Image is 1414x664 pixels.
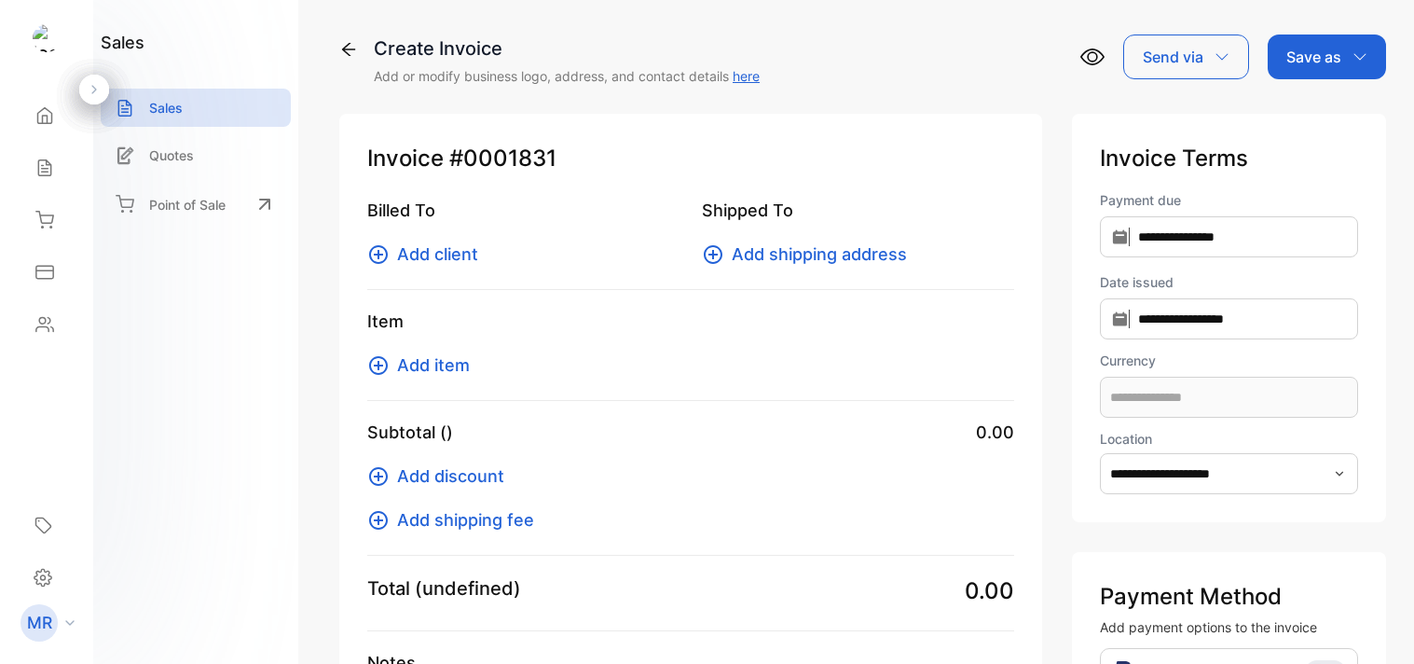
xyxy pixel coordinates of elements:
[397,463,504,489] span: Add discount
[367,309,1014,334] p: Item
[367,574,521,602] p: Total (undefined)
[1123,35,1249,79] button: Send via
[367,353,481,378] button: Add item
[374,66,760,86] p: Add or modify business logo, address, and contact details
[1100,272,1358,292] label: Date issued
[101,184,291,225] a: Point of Sale
[397,353,470,378] span: Add item
[367,142,1014,175] p: Invoice
[367,463,515,489] button: Add discount
[149,145,194,165] p: Quotes
[1100,351,1358,370] label: Currency
[367,507,545,533] button: Add shipping fee
[397,242,478,267] span: Add client
[149,98,183,118] p: Sales
[367,198,680,223] p: Billed To
[367,420,453,445] p: Subtotal ()
[1100,431,1152,447] label: Location
[1268,35,1386,79] button: Save as
[1100,617,1358,637] p: Add payment options to the invoice
[27,611,52,635] p: MR
[374,35,760,62] div: Create Invoice
[367,242,489,267] button: Add client
[733,68,760,84] a: here
[101,136,291,174] a: Quotes
[149,195,226,214] p: Point of Sale
[1143,46,1203,68] p: Send via
[1100,580,1358,614] p: Payment Method
[702,198,1014,223] p: Shipped To
[101,30,144,55] h1: sales
[965,574,1014,608] span: 0.00
[702,242,918,267] button: Add shipping address
[976,420,1014,445] span: 0.00
[101,89,291,127] a: Sales
[397,507,534,533] span: Add shipping fee
[449,142,556,175] span: #0001831
[33,24,61,52] img: logo
[732,242,907,267] span: Add shipping address
[1100,142,1358,175] p: Invoice Terms
[1286,46,1341,68] p: Save as
[1100,190,1358,210] label: Payment due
